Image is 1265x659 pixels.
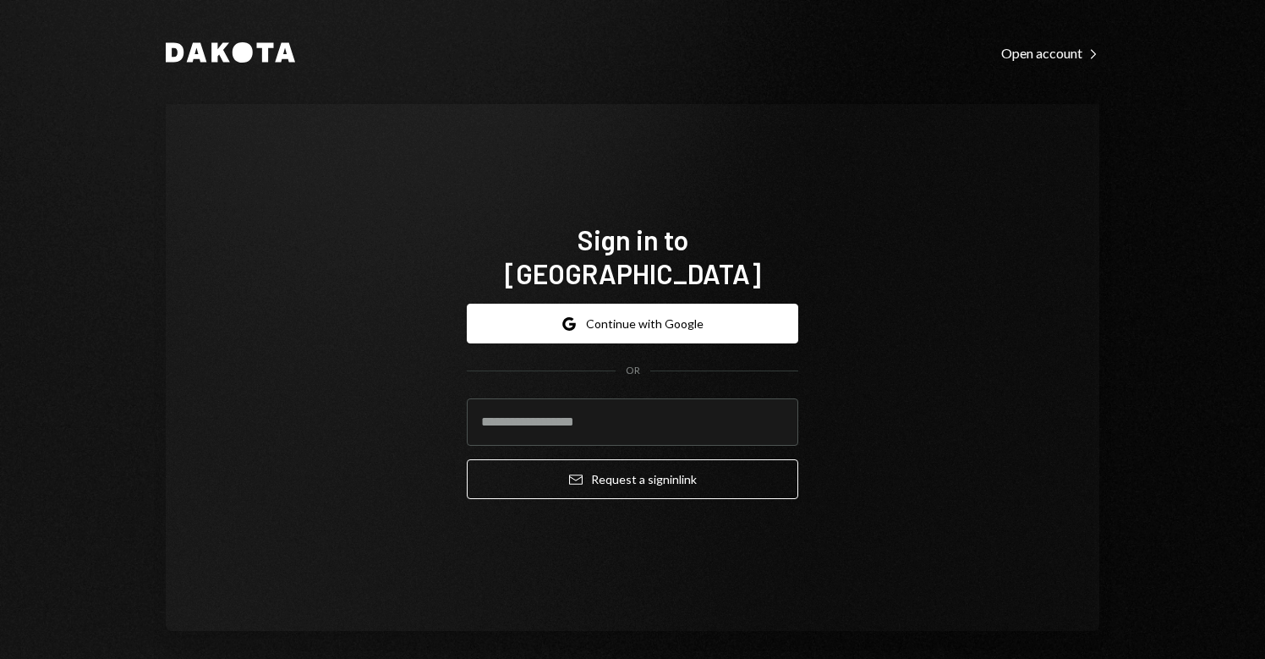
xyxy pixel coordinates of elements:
div: OR [626,364,640,378]
button: Continue with Google [467,304,798,343]
button: Request a signinlink [467,459,798,499]
div: Open account [1001,45,1099,62]
a: Open account [1001,43,1099,62]
h1: Sign in to [GEOGRAPHIC_DATA] [467,222,798,290]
